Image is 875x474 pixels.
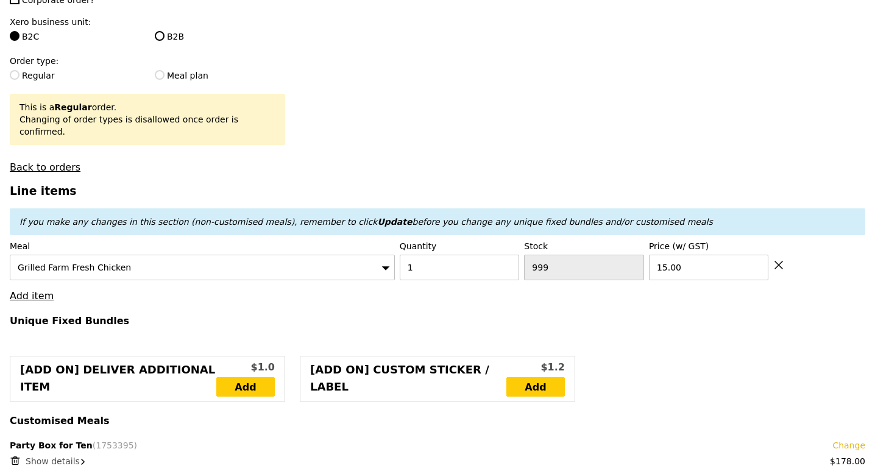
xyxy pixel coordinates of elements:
[10,16,285,28] label: Xero business unit:
[93,440,137,450] span: (1753395)
[19,101,275,138] div: This is a order. Changing of order types is disallowed once order is confirmed.
[10,55,285,67] label: Order type:
[10,69,140,82] label: Regular
[10,240,395,252] label: Meal
[155,70,165,80] input: Meal plan
[830,455,865,467] div: $178.00
[216,377,275,397] a: Add
[54,102,91,112] b: Regular
[10,439,865,451] div: Party Box for Ten
[832,439,865,451] a: Change
[400,240,520,252] label: Quantity
[10,70,19,80] input: Regular
[10,415,865,426] h4: Customised Meals
[10,315,865,327] h4: Unique Fixed Bundles
[10,161,80,173] a: Back to orders
[155,30,285,43] label: B2B
[10,31,19,41] input: B2C
[216,360,275,375] div: $1.0
[649,240,769,252] label: Price (w/ GST)
[18,263,131,272] span: Grilled Farm Fresh Chicken
[155,31,165,41] input: B2B
[506,360,565,375] div: $1.2
[10,185,865,197] h3: Line items
[20,361,216,397] div: [Add on] Deliver Additional Item
[10,290,54,302] a: Add item
[506,377,565,397] a: Add
[310,361,506,397] div: [Add on] Custom Sticker / Label
[19,217,713,227] em: If you make any changes in this section (non-customised meals), remember to click before you chan...
[524,240,644,252] label: Stock
[10,30,140,43] label: B2C
[155,69,285,82] label: Meal plan
[377,217,412,227] b: Update
[26,456,80,466] span: Show details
